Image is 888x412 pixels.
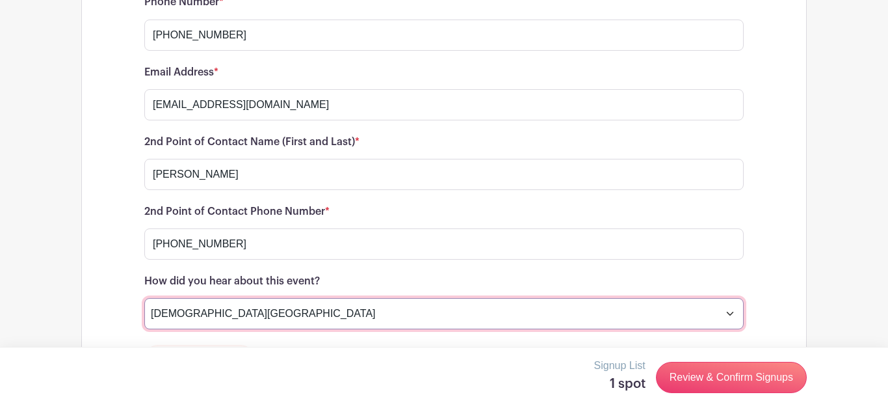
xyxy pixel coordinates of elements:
a: Review & Confirm Signups [656,362,807,393]
p: Signup List [594,358,646,374]
input: Type your answer [144,159,744,190]
button: Save Responses [144,345,254,372]
h6: How did you hear about this event? [144,275,744,288]
h6: Email Address [144,66,744,79]
h6: 2nd Point of Contact Name (First and Last) [144,136,744,148]
input: Type your answer [144,20,744,51]
h6: 2nd Point of Contact Phone Number [144,206,744,218]
input: Type your answer [144,89,744,120]
input: Type your answer [144,228,744,260]
h5: 1 spot [594,376,646,392]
